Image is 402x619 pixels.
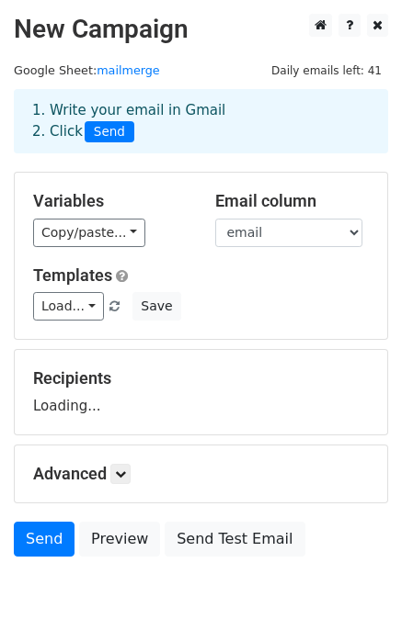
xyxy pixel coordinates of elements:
div: Loading... [33,368,369,416]
span: Daily emails left: 41 [265,61,388,81]
a: Copy/paste... [33,219,145,247]
a: Templates [33,265,112,285]
a: mailmerge [97,63,160,77]
h5: Recipients [33,368,369,388]
a: Daily emails left: 41 [265,63,388,77]
h5: Email column [215,191,370,211]
div: 1. Write your email in Gmail 2. Click [18,100,384,142]
button: Save [132,292,180,321]
a: Preview [79,522,160,557]
span: Send [85,121,134,143]
a: Send [14,522,75,557]
a: Load... [33,292,104,321]
h5: Advanced [33,464,369,484]
h5: Variables [33,191,188,211]
h2: New Campaign [14,14,388,45]
a: Send Test Email [165,522,304,557]
small: Google Sheet: [14,63,160,77]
